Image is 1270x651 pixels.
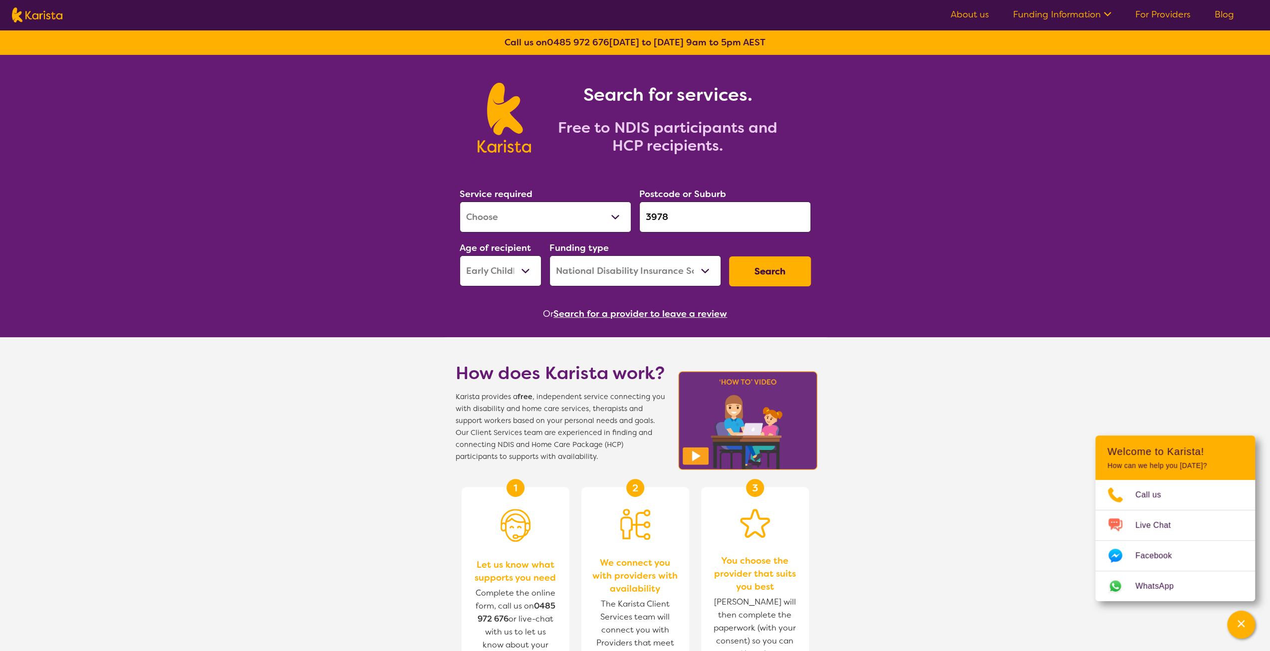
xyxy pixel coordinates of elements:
span: WhatsApp [1135,579,1186,594]
b: free [517,392,532,402]
h1: Search for services. [543,83,792,107]
div: Channel Menu [1095,435,1255,601]
h2: Free to NDIS participants and HCP recipients. [543,119,792,155]
a: Web link opens in a new tab. [1095,571,1255,601]
div: 3 [746,479,764,497]
button: Search for a provider to leave a review [553,306,727,321]
span: We connect you with providers with availability [591,556,679,595]
h2: Welcome to Karista! [1107,445,1243,457]
span: Let us know what supports you need [472,558,559,584]
img: Karista logo [12,7,62,22]
button: Channel Menu [1227,611,1255,639]
img: Person being matched to services icon [620,509,650,540]
ul: Choose channel [1095,480,1255,601]
label: Funding type [549,242,609,254]
img: Karista video [675,368,821,473]
span: Facebook [1135,548,1184,563]
img: Star icon [740,509,770,538]
a: Funding Information [1013,8,1111,20]
input: Type [639,202,811,232]
div: 2 [626,479,644,497]
a: About us [951,8,989,20]
button: Search [729,256,811,286]
a: Blog [1215,8,1234,20]
img: Person with headset icon [501,509,530,542]
span: Live Chat [1135,518,1183,533]
label: Age of recipient [460,242,531,254]
span: Call us [1135,487,1173,502]
a: 0485 972 676 [547,36,609,48]
label: Postcode or Suburb [639,188,726,200]
span: Karista provides a , independent service connecting you with disability and home care services, t... [456,391,665,463]
a: For Providers [1135,8,1191,20]
span: You choose the provider that suits you best [711,554,799,593]
b: Call us on [DATE] to [DATE] 9am to 5pm AEST [505,36,765,48]
p: How can we help you [DATE]? [1107,461,1243,470]
div: 1 [507,479,524,497]
label: Service required [460,188,532,200]
img: Karista logo [478,83,531,153]
span: Or [543,306,553,321]
h1: How does Karista work? [456,361,665,385]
